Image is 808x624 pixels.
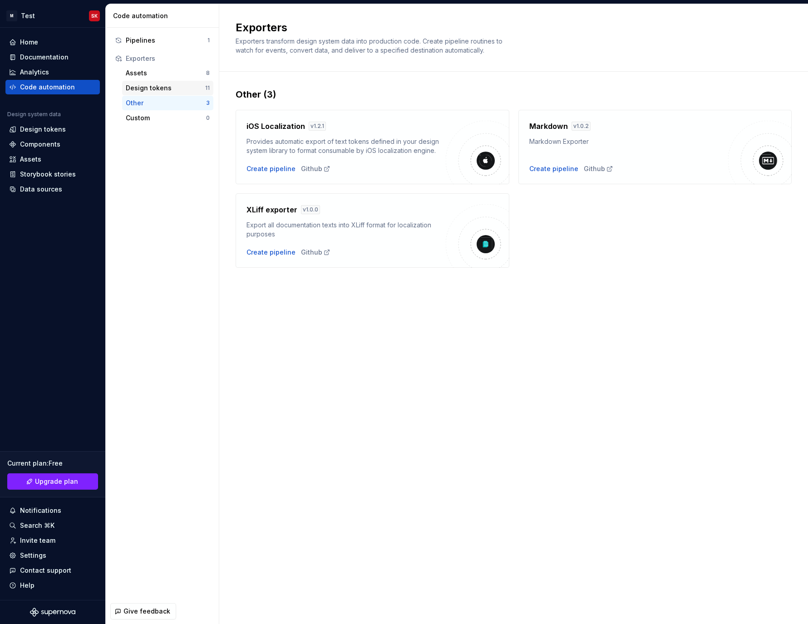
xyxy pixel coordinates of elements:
[206,99,210,107] div: 3
[30,608,75,617] svg: Supernova Logo
[5,182,100,197] a: Data sources
[126,36,207,45] div: Pipelines
[122,96,213,110] button: Other3
[20,566,71,575] div: Contact support
[35,477,78,486] span: Upgrade plan
[126,54,210,63] div: Exporters
[5,167,100,182] a: Storybook stories
[126,113,206,123] div: Custom
[20,185,62,194] div: Data sources
[205,84,210,92] div: 11
[20,581,34,590] div: Help
[113,11,215,20] div: Code automation
[5,533,100,548] a: Invite team
[123,607,170,616] span: Give feedback
[529,121,568,132] h4: Markdown
[20,551,46,560] div: Settings
[309,122,326,131] div: v 1.2.1
[236,20,781,35] h2: Exporters
[20,521,54,530] div: Search ⌘K
[20,170,76,179] div: Storybook stories
[20,140,60,149] div: Components
[20,83,75,92] div: Code automation
[7,459,98,468] div: Current plan : Free
[20,536,55,545] div: Invite team
[301,248,330,257] a: Github
[7,111,61,118] div: Design system data
[246,164,296,173] button: Create pipeline
[6,10,17,21] div: M
[206,114,210,122] div: 0
[5,578,100,593] button: Help
[5,50,100,64] a: Documentation
[5,137,100,152] a: Components
[584,164,613,173] a: Github
[21,11,35,20] div: Test
[236,37,504,54] span: Exporters transform design system data into production code. Create pipeline routines to watch fo...
[20,68,49,77] div: Analytics
[126,69,206,78] div: Assets
[301,164,330,173] a: Github
[122,111,213,125] button: Custom0
[236,88,792,101] div: Other (3)
[5,152,100,167] a: Assets
[572,122,591,131] div: v 1.0.2
[122,81,213,95] button: Design tokens11
[122,66,213,80] button: Assets8
[5,80,100,94] a: Code automation
[20,38,38,47] div: Home
[20,53,69,62] div: Documentation
[5,563,100,578] button: Contact support
[529,164,578,173] button: Create pipeline
[246,137,446,155] div: Provides automatic export of text tokens defined in your design system library to format consumab...
[5,518,100,533] button: Search ⌘K
[5,503,100,518] button: Notifications
[246,121,305,132] h4: iOS Localization
[207,37,210,44] div: 1
[20,155,41,164] div: Assets
[206,69,210,77] div: 8
[246,248,296,257] button: Create pipeline
[20,125,66,134] div: Design tokens
[5,65,100,79] a: Analytics
[246,221,446,239] div: Export all documentation texts into XLiff format for localization purposes
[126,98,206,108] div: Other
[529,137,729,146] div: Markdown Exporter
[5,122,100,137] a: Design tokens
[91,12,98,20] div: SK
[126,84,205,93] div: Design tokens
[7,473,98,490] a: Upgrade plan
[2,6,103,25] button: MTestSK
[110,603,176,619] button: Give feedback
[111,33,213,48] button: Pipelines1
[20,506,61,515] div: Notifications
[246,204,297,215] h4: XLiff exporter
[5,35,100,49] a: Home
[301,205,320,214] div: v 1.0.0
[5,548,100,563] a: Settings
